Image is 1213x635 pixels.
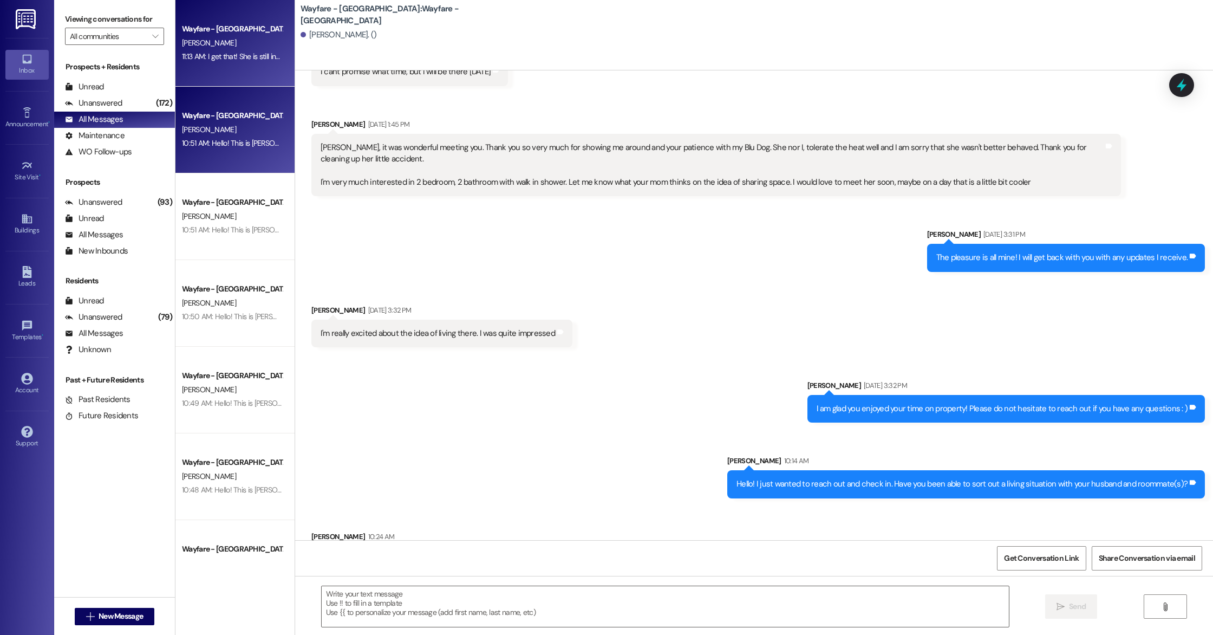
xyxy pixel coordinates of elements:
[65,312,122,323] div: Unanswered
[182,398,981,408] div: 10:49 AM: Hello! This is [PERSON_NAME] with Wayfare [GEOGRAPHIC_DATA] Apartments. I was just reac...
[54,374,175,386] div: Past + Future Residents
[182,110,282,121] div: Wayfare - [GEOGRAPHIC_DATA]
[182,138,979,148] div: 10:51 AM: Hello! This is [PERSON_NAME] with Wayfare [GEOGRAPHIC_DATA] Apartments. I was just reac...
[16,9,38,29] img: ResiDesk Logo
[301,3,517,27] b: Wayfare - [GEOGRAPHIC_DATA]: Wayfare - [GEOGRAPHIC_DATA]
[65,197,122,208] div: Unanswered
[1045,594,1098,619] button: Send
[182,558,236,568] span: [PERSON_NAME]
[65,344,111,355] div: Unknown
[65,410,138,422] div: Future Residents
[182,471,236,481] span: [PERSON_NAME]
[301,29,377,41] div: [PERSON_NAME]. ()
[321,142,1104,189] div: [PERSON_NAME], it was wonderful meeting you. Thank you so very much for showing me around and you...
[311,304,572,320] div: [PERSON_NAME]
[182,385,236,394] span: [PERSON_NAME]
[366,531,395,542] div: 10:24 AM
[54,177,175,188] div: Prospects
[1099,553,1195,564] span: Share Conversation via email
[65,130,125,141] div: Maintenance
[861,380,907,391] div: [DATE] 3:32 PM
[727,455,1205,470] div: [PERSON_NAME]
[5,263,49,292] a: Leads
[182,23,282,35] div: Wayfare - [GEOGRAPHIC_DATA]
[182,211,236,221] span: [PERSON_NAME]
[182,38,236,48] span: [PERSON_NAME]
[70,28,147,45] input: All communities
[39,172,41,179] span: •
[321,328,555,339] div: I'm really excited about the idea of living there. I was quite impressed
[366,304,412,316] div: [DATE] 3:32 PM
[86,612,94,621] i: 
[182,543,282,555] div: Wayfare - [GEOGRAPHIC_DATA]
[1161,602,1169,611] i: 
[152,32,158,41] i: 
[54,61,175,73] div: Prospects + Residents
[65,98,122,109] div: Unanswered
[817,403,1188,414] div: I am glad you enjoyed your time on property! Please do not hesitate to reach out if you have any ...
[5,157,49,186] a: Site Visit •
[182,312,982,321] div: 10:50 AM: Hello! This is [PERSON_NAME] with Wayfare [GEOGRAPHIC_DATA] Apartments. I was just reac...
[5,316,49,346] a: Templates •
[1057,602,1065,611] i: 
[182,125,236,134] span: [PERSON_NAME]
[781,455,809,466] div: 10:14 AM
[65,11,164,28] label: Viewing conversations for
[54,275,175,287] div: Residents
[997,546,1086,571] button: Get Conversation Link
[65,114,123,125] div: All Messages
[927,229,1205,244] div: [PERSON_NAME]
[182,225,979,235] div: 10:51 AM: Hello! This is [PERSON_NAME] with Wayfare [GEOGRAPHIC_DATA] Apartments. I was just reac...
[736,478,1188,490] div: Hello! I just wanted to reach out and check in. Have you been able to sort out a living situation...
[182,283,282,295] div: Wayfare - [GEOGRAPHIC_DATA]
[5,210,49,239] a: Buildings
[75,608,155,625] button: New Message
[1092,546,1202,571] button: Share Conversation via email
[321,66,491,77] div: I can't promise what time, but I will be there [DATE]
[182,298,236,308] span: [PERSON_NAME]
[5,50,49,79] a: Inbox
[65,328,123,339] div: All Messages
[807,380,1205,395] div: [PERSON_NAME]
[153,95,175,112] div: (172)
[936,252,1188,263] div: The pleasure is all mine! I will get back with you with any updates I receive.
[366,119,410,130] div: [DATE] 1:45 PM
[5,423,49,452] a: Support
[182,197,282,208] div: Wayfare - [GEOGRAPHIC_DATA]
[182,485,981,495] div: 10:48 AM: Hello! This is [PERSON_NAME] with Wayfare [GEOGRAPHIC_DATA] Apartments. I was just reac...
[182,457,282,468] div: Wayfare - [GEOGRAPHIC_DATA]
[1069,601,1086,612] span: Send
[5,370,49,399] a: Account
[99,611,143,622] span: New Message
[65,245,128,257] div: New Inbounds
[65,295,104,307] div: Unread
[981,229,1025,240] div: [DATE] 3:31 PM
[155,309,175,326] div: (79)
[65,229,123,241] div: All Messages
[311,119,1121,134] div: [PERSON_NAME]
[182,370,282,381] div: Wayfare - [GEOGRAPHIC_DATA]
[42,332,43,339] span: •
[65,213,104,224] div: Unread
[182,51,696,61] div: 11:13 AM: I get that! She is still interested and I believe she is eager to meet you as well. I a...
[311,531,1121,546] div: [PERSON_NAME]
[65,146,132,158] div: WO Follow-ups
[155,194,175,211] div: (93)
[65,394,131,405] div: Past Residents
[48,119,50,126] span: •
[1004,553,1079,564] span: Get Conversation Link
[65,81,104,93] div: Unread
